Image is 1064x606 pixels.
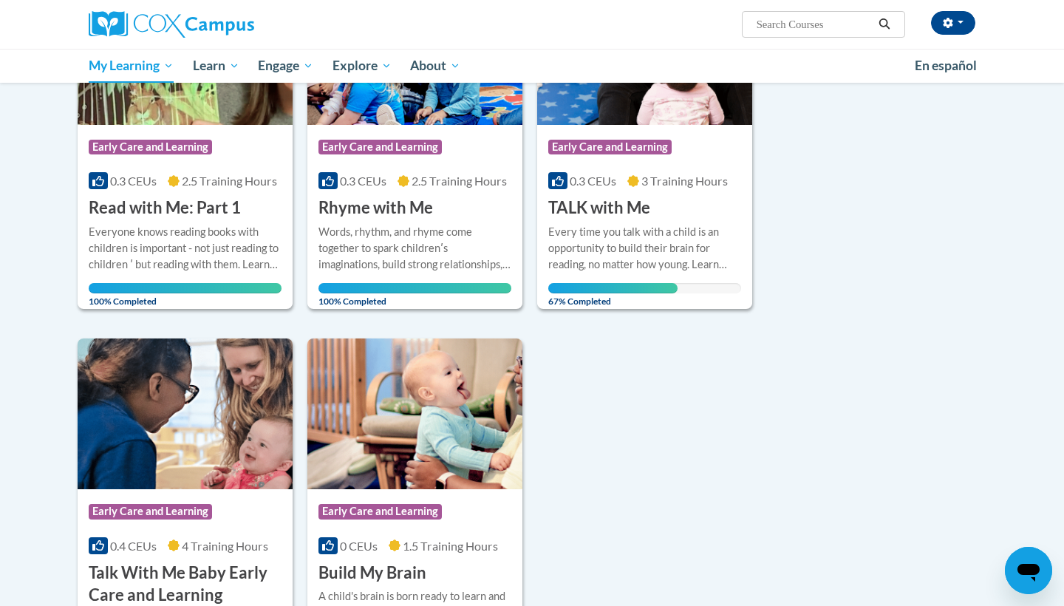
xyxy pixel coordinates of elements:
span: My Learning [89,57,174,75]
span: Early Care and Learning [318,140,442,154]
div: Every time you talk with a child is an opportunity to build their brain for reading, no matter ho... [548,224,741,273]
span: Early Care and Learning [318,504,442,519]
div: Your progress [318,283,511,293]
span: 100% Completed [318,283,511,307]
a: My Learning [79,49,183,83]
span: Explore [332,57,392,75]
span: Early Care and Learning [89,504,212,519]
iframe: Button to launch messaging window [1005,547,1052,594]
span: 67% Completed [548,283,678,307]
a: En español [905,50,986,81]
span: En español [915,58,977,73]
div: Your progress [548,283,678,293]
h3: Read with Me: Part 1 [89,197,241,219]
span: Early Care and Learning [89,140,212,154]
a: Cox Campus [89,11,369,38]
h3: Rhyme with Me [318,197,433,219]
span: Learn [193,57,239,75]
img: Cox Campus [89,11,254,38]
div: Words, rhythm, and rhyme come together to spark childrenʹs imaginations, build strong relationshi... [318,224,511,273]
span: 2.5 Training Hours [182,174,277,188]
span: 0.3 CEUs [110,174,157,188]
span: 4 Training Hours [182,539,268,553]
span: 3 Training Hours [641,174,728,188]
a: About [401,49,471,83]
div: Your progress [89,283,282,293]
a: Explore [323,49,401,83]
span: 1.5 Training Hours [403,539,498,553]
span: 2.5 Training Hours [412,174,507,188]
a: Engage [248,49,323,83]
img: Course Logo [307,338,522,489]
button: Account Settings [931,11,975,35]
input: Search Courses [755,16,873,33]
span: 0 CEUs [340,539,378,553]
h3: TALK with Me [548,197,650,219]
span: Engage [258,57,313,75]
a: Learn [183,49,249,83]
span: 0.3 CEUs [570,174,616,188]
h3: Build My Brain [318,562,426,585]
span: 0.3 CEUs [340,174,386,188]
span: About [410,57,460,75]
button: Search [873,16,896,33]
div: Main menu [66,49,997,83]
div: Everyone knows reading books with children is important - not just reading to children ʹ but read... [89,224,282,273]
img: Course Logo [78,338,293,489]
span: 100% Completed [89,283,282,307]
span: Early Care and Learning [548,140,672,154]
span: 0.4 CEUs [110,539,157,553]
